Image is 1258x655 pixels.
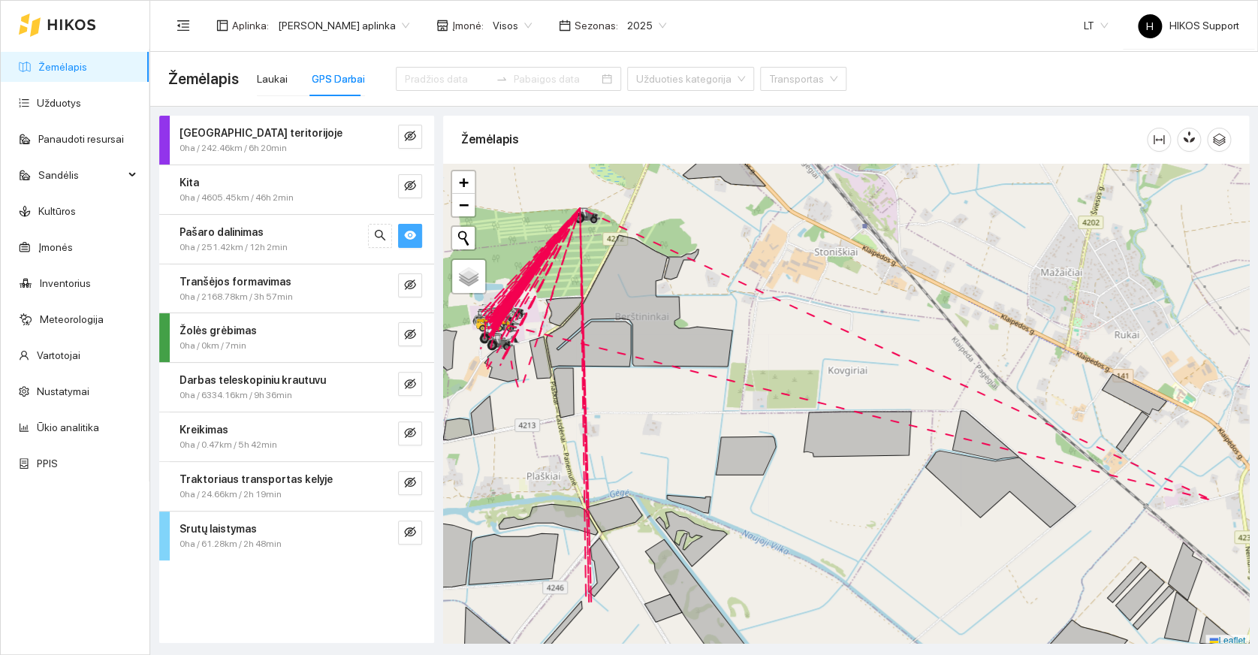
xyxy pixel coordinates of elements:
[179,473,333,485] strong: Traktoriaus transportas kelyje
[179,141,287,155] span: 0ha / 242.46km / 6h 20min
[37,97,81,109] a: Užduotys
[40,277,91,289] a: Inventorius
[159,512,434,560] div: Srutų laistymas0ha / 61.28km / 2h 48mineye-invisible
[1147,128,1171,152] button: column-width
[179,388,292,403] span: 0ha / 6334.16km / 9h 36min
[179,177,199,189] strong: Kita
[38,241,73,253] a: Įmonės
[312,71,365,87] div: GPS Darbai
[404,180,416,194] span: eye-invisible
[159,264,434,313] div: Tranšėjos formavimas0ha / 2168.78km / 3h 57mineye-invisible
[159,313,434,362] div: Žolės grėbimas0ha / 0km / 7mineye-invisible
[37,349,80,361] a: Vartotojai
[179,424,228,436] strong: Kreikimas
[404,378,416,392] span: eye-invisible
[398,372,422,396] button: eye-invisible
[168,67,239,91] span: Žemėlapis
[38,160,124,190] span: Sandėlis
[179,127,342,139] strong: [GEOGRAPHIC_DATA] teritorijoje
[159,412,434,461] div: Kreikimas0ha / 0.47km / 5h 42mineye-invisible
[179,324,257,337] strong: Žolės grėbimas
[179,523,257,535] strong: Srutų laistymas
[38,133,124,145] a: Panaudoti resursai
[452,17,484,34] span: Įmonė :
[1138,20,1239,32] span: HIKOS Support
[179,226,264,238] strong: Pašaro dalinimas
[398,273,422,297] button: eye-invisible
[398,421,422,445] button: eye-invisible
[575,17,618,34] span: Sezonas :
[1209,635,1245,646] a: Leaflet
[559,20,571,32] span: calendar
[159,165,434,214] div: Kita0ha / 4605.45km / 46h 2mineye-invisible
[37,385,89,397] a: Nustatymai
[405,71,490,87] input: Pradžios data
[179,487,282,502] span: 0ha / 24.66km / 2h 19min
[168,11,198,41] button: menu-fold
[404,279,416,293] span: eye-invisible
[514,71,599,87] input: Pabaigos data
[179,191,294,205] span: 0ha / 4605.45km / 46h 2min
[179,374,326,386] strong: Darbas teleskopiniu krautuvu
[159,116,434,165] div: [GEOGRAPHIC_DATA] teritorijoje0ha / 242.46km / 6h 20mineye-invisible
[404,526,416,540] span: eye-invisible
[452,194,475,216] a: Zoom out
[1146,14,1154,38] span: H
[179,240,288,255] span: 0ha / 251.42km / 12h 2min
[461,118,1147,161] div: Žemėlapis
[496,73,508,85] span: to
[404,476,416,490] span: eye-invisible
[37,421,99,433] a: Ūkio analitika
[452,171,475,194] a: Zoom in
[179,537,282,551] span: 0ha / 61.28km / 2h 48min
[398,322,422,346] button: eye-invisible
[493,14,532,37] span: Visos
[159,363,434,412] div: Darbas teleskopiniu krautuvu0ha / 6334.16km / 9h 36mineye-invisible
[179,438,277,452] span: 0ha / 0.47km / 5h 42min
[38,61,87,73] a: Žemėlapis
[374,229,386,243] span: search
[459,195,469,214] span: −
[398,174,422,198] button: eye-invisible
[159,215,434,264] div: Pašaro dalinimas0ha / 251.42km / 12h 2minsearcheye
[404,427,416,441] span: eye-invisible
[37,457,58,469] a: PPIS
[232,17,269,34] span: Aplinka :
[278,14,409,37] span: Edgaro Sudeikio aplinka
[398,521,422,545] button: eye-invisible
[436,20,448,32] span: shop
[1148,134,1170,146] span: column-width
[398,224,422,248] button: eye
[257,71,288,87] div: Laukai
[1084,14,1108,37] span: LT
[627,14,666,37] span: 2025
[404,130,416,144] span: eye-invisible
[459,173,469,192] span: +
[40,313,104,325] a: Meteorologija
[452,260,485,293] a: Layers
[179,276,291,288] strong: Tranšėjos formavimas
[398,471,422,495] button: eye-invisible
[179,339,246,353] span: 0ha / 0km / 7min
[496,73,508,85] span: swap-right
[159,462,434,511] div: Traktoriaus transportas kelyje0ha / 24.66km / 2h 19mineye-invisible
[216,20,228,32] span: layout
[398,125,422,149] button: eye-invisible
[368,224,392,248] button: search
[404,328,416,343] span: eye-invisible
[176,19,190,32] span: menu-fold
[404,229,416,243] span: eye
[452,227,475,249] button: Initiate a new search
[179,290,293,304] span: 0ha / 2168.78km / 3h 57min
[38,205,76,217] a: Kultūros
